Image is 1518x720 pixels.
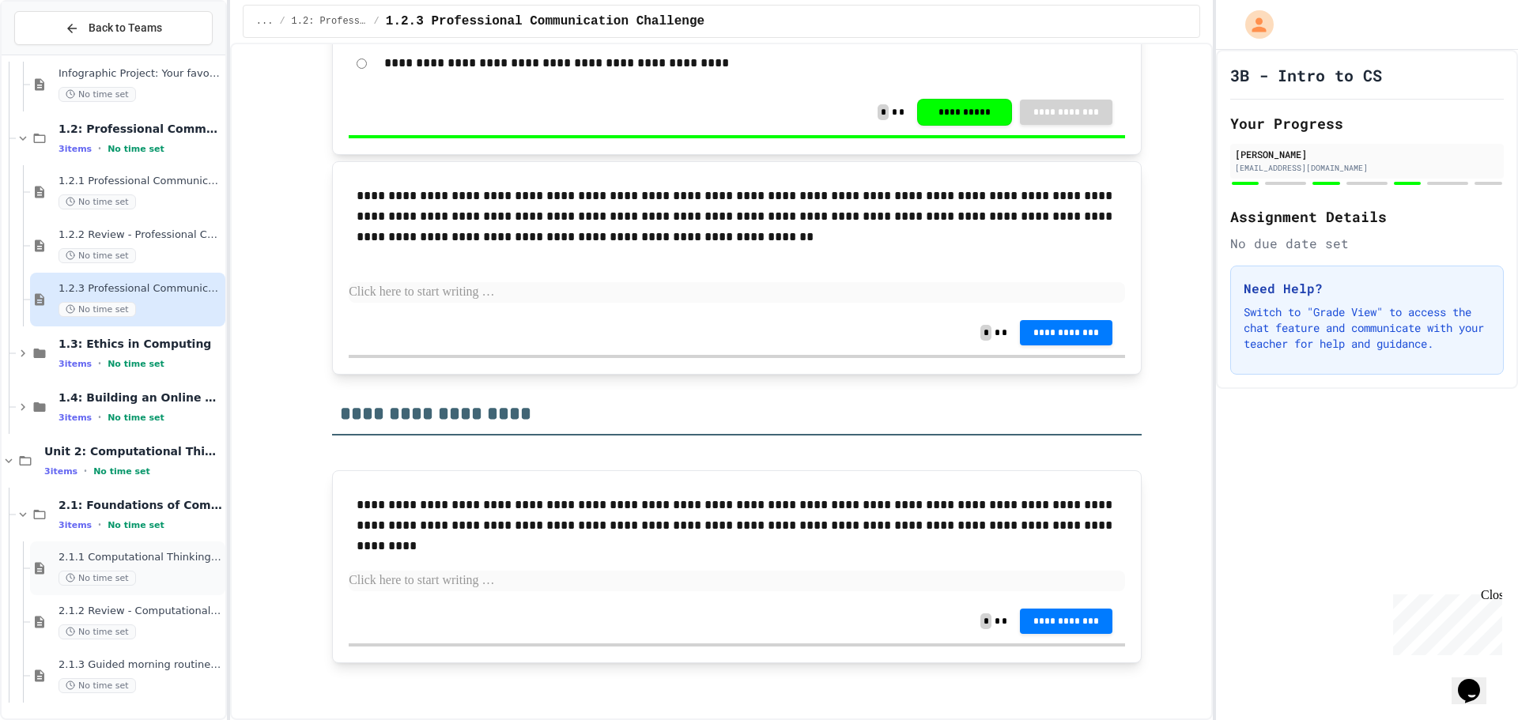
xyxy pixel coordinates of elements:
span: / [374,15,379,28]
span: No time set [108,413,164,423]
div: No due date set [1230,234,1504,253]
h3: Need Help? [1244,279,1490,298]
span: 1.4: Building an Online Presence [59,390,222,405]
span: 2.1.1 Computational Thinking and Problem Solving [59,551,222,564]
p: Switch to "Grade View" to access the chat feature and communicate with your teacher for help and ... [1244,304,1490,352]
span: / [279,15,285,28]
span: 3 items [44,466,77,477]
span: Unit 2: Computational Thinking & Problem-Solving [44,444,222,458]
span: Back to Teams [89,20,162,36]
span: • [98,357,101,370]
span: No time set [108,144,164,154]
span: 3 items [59,144,92,154]
span: No time set [108,359,164,369]
span: • [98,518,101,531]
span: Infographic Project: Your favorite CS [59,67,222,81]
span: 2.1.2 Review - Computational Thinking and Problem Solving [59,605,222,618]
span: 2.1: Foundations of Computational Thinking [59,498,222,512]
span: 2.1.3 Guided morning routine flowchart [59,658,222,672]
span: No time set [59,678,136,693]
h2: Assignment Details [1230,205,1504,228]
span: • [98,411,101,424]
span: 1.2.2 Review - Professional Communication [59,228,222,242]
span: 1.3: Ethics in Computing [59,337,222,351]
div: Chat with us now!Close [6,6,109,100]
span: 1.2.3 Professional Communication Challenge [59,282,222,296]
span: No time set [108,520,164,530]
span: No time set [59,571,136,586]
span: • [98,142,101,155]
span: • [84,465,87,477]
span: 1.2.1 Professional Communication [59,175,222,188]
h2: Your Progress [1230,112,1504,134]
span: No time set [59,624,136,639]
span: 3 items [59,413,92,423]
span: No time set [59,194,136,209]
iframe: chat widget [1452,657,1502,704]
div: [PERSON_NAME] [1235,147,1499,161]
span: 1.2: Professional Communication [292,15,368,28]
span: No time set [59,248,136,263]
div: My Account [1229,6,1278,43]
span: 3 items [59,359,92,369]
span: ... [256,15,274,28]
span: 1.2: Professional Communication [59,122,222,136]
span: No time set [59,302,136,317]
iframe: chat widget [1387,588,1502,655]
span: 3 items [59,520,92,530]
button: Back to Teams [14,11,213,45]
div: [EMAIL_ADDRESS][DOMAIN_NAME] [1235,162,1499,174]
h1: 3B - Intro to CS [1230,64,1382,86]
span: No time set [59,87,136,102]
span: No time set [93,466,150,477]
span: 1.2.3 Professional Communication Challenge [386,12,704,31]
